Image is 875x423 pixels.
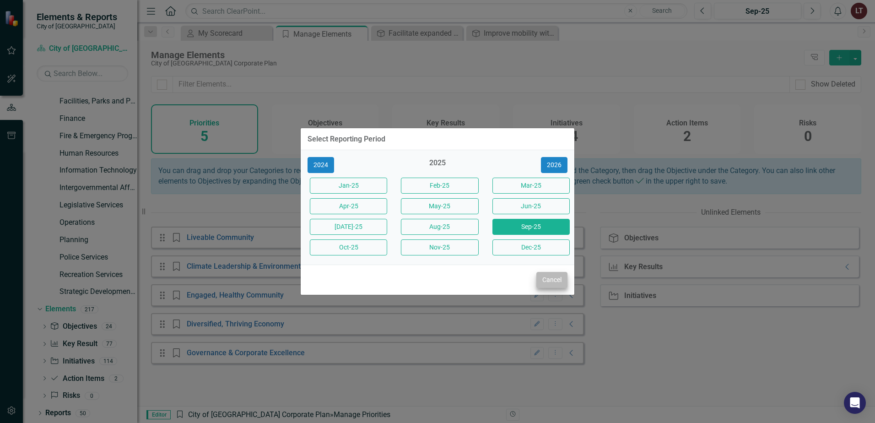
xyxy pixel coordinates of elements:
button: 2024 [308,157,334,173]
button: [DATE]-25 [310,219,387,235]
button: Nov-25 [401,239,478,255]
button: Mar-25 [492,178,570,194]
button: Jun-25 [492,198,570,214]
button: May-25 [401,198,478,214]
button: Oct-25 [310,239,387,255]
button: Dec-25 [492,239,570,255]
button: Sep-25 [492,219,570,235]
div: Select Reporting Period [308,135,385,143]
button: Jan-25 [310,178,387,194]
div: Open Intercom Messenger [844,392,866,414]
button: 2026 [541,157,567,173]
button: Aug-25 [401,219,478,235]
button: Apr-25 [310,198,387,214]
div: 2025 [399,158,476,173]
button: Cancel [536,272,567,288]
button: Feb-25 [401,178,478,194]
